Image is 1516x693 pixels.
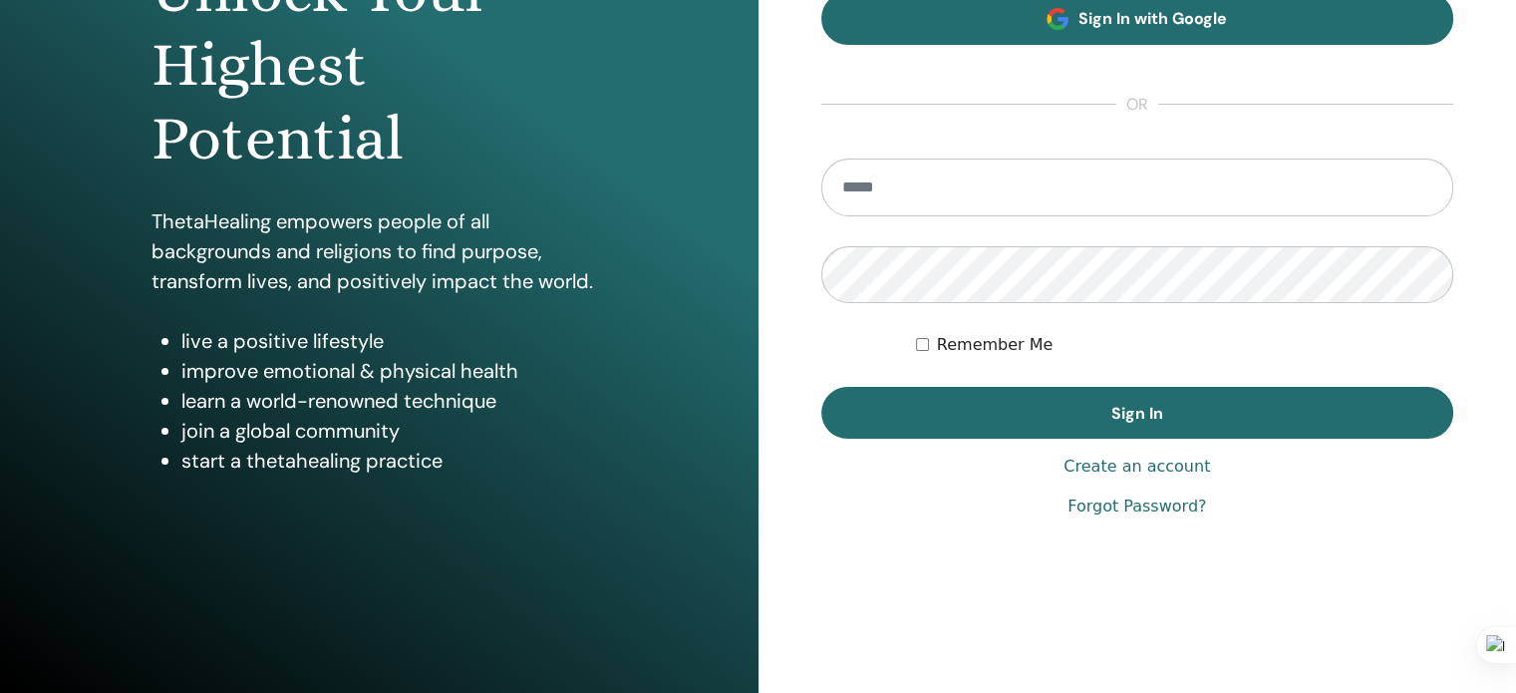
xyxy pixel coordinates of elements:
[821,387,1454,439] button: Sign In
[1067,495,1206,519] a: Forgot Password?
[181,326,607,356] li: live a positive lifestyle
[181,356,607,386] li: improve emotional & physical health
[181,416,607,446] li: join a global community
[1116,93,1158,117] span: or
[1078,8,1227,29] span: Sign In with Google
[1111,403,1163,424] span: Sign In
[916,333,1453,357] div: Keep me authenticated indefinitely or until I manually logout
[152,206,607,296] p: ThetaHealing empowers people of all backgrounds and religions to find purpose, transform lives, a...
[1063,455,1210,479] a: Create an account
[181,446,607,476] li: start a thetahealing practice
[181,386,607,416] li: learn a world-renowned technique
[937,333,1054,357] label: Remember Me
